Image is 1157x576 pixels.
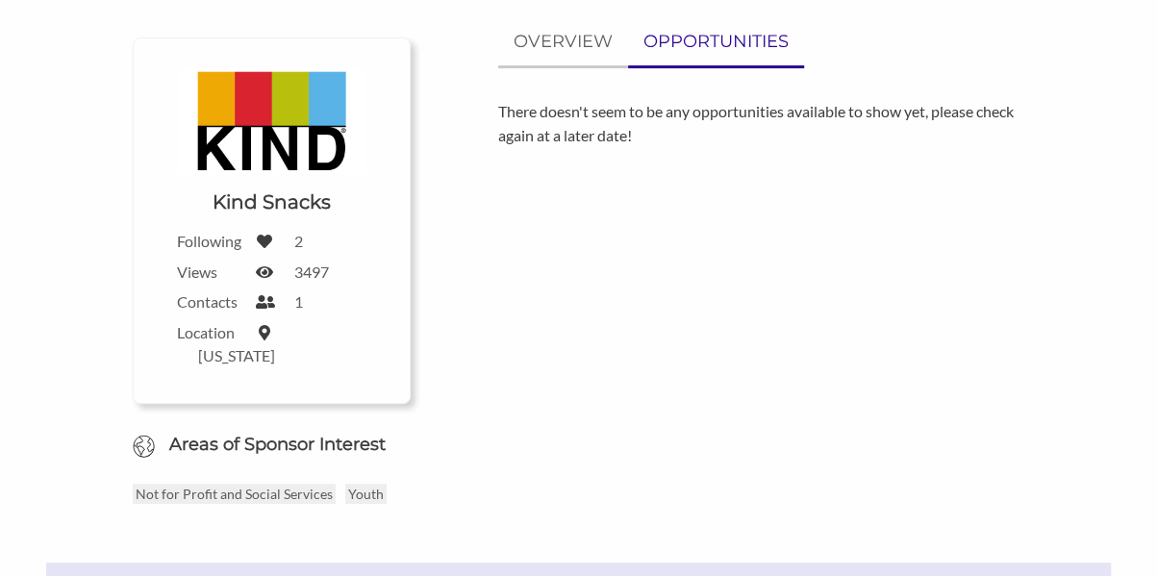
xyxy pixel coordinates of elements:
p: Not for Profit and Social Services [133,484,336,504]
label: 2 [294,232,303,250]
label: [US_STATE] [198,346,275,364]
img: Globe Icon [133,435,155,457]
label: 3497 [294,263,329,281]
p: Youth [345,484,387,504]
label: Location [177,323,244,341]
label: Following [177,232,244,250]
label: Contacts [177,292,244,311]
label: 1 [294,292,303,311]
p: OVERVIEW [514,28,613,56]
label: Views [177,263,244,281]
img: Kind Snacks Logo [177,67,366,174]
h1: Kind Snacks [213,188,331,215]
p: OPPORTUNITIES [643,28,789,56]
p: There doesn't seem to be any opportunities available to show yet, please check again at a later d... [498,99,1024,148]
h6: Areas of Sponsor Interest [118,433,425,457]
